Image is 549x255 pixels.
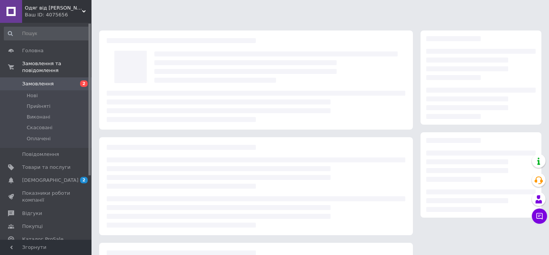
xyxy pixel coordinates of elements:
input: Пошук [4,27,90,40]
span: Повідомлення [22,151,59,158]
span: Відгуки [22,210,42,217]
span: Скасовані [27,124,53,131]
span: Показники роботи компанії [22,190,71,204]
span: Нові [27,92,38,99]
span: Каталог ProSale [22,236,63,243]
div: Ваш ID: 4075656 [25,11,91,18]
span: Головна [22,47,43,54]
span: Замовлення [22,80,54,87]
span: 2 [80,177,88,183]
span: Прийняті [27,103,50,110]
span: Одяг від Алли [25,5,82,11]
span: Замовлення та повідомлення [22,60,91,74]
span: 2 [80,80,88,87]
span: Оплачені [27,135,51,142]
span: Виконані [27,114,50,120]
span: [DEMOGRAPHIC_DATA] [22,177,79,184]
button: Чат з покупцем [532,208,547,224]
span: Покупці [22,223,43,230]
span: Товари та послуги [22,164,71,171]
